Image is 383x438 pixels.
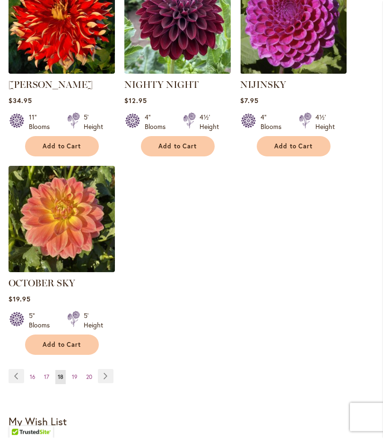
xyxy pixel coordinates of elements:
span: $7.95 [240,96,259,105]
a: 17 [42,370,52,385]
span: $34.95 [9,96,32,105]
button: Add to Cart [25,137,99,157]
span: 20 [86,374,92,381]
button: Add to Cart [141,137,215,157]
span: 18 [58,374,63,381]
a: NIGHTY NIGHT [124,79,199,91]
div: 11" Blooms [29,113,56,132]
a: OCTOBER SKY [9,278,75,289]
span: Add to Cart [158,143,197,151]
div: 4" Blooms [145,113,172,132]
a: October Sky [9,266,115,275]
a: NIJINSKY [240,79,286,91]
span: Add to Cart [43,341,81,349]
div: 4" Blooms [261,113,287,132]
div: 5" Blooms [29,311,56,330]
div: 5' Height [84,311,103,330]
a: [PERSON_NAME] [9,79,93,91]
div: 4½' Height [200,113,219,132]
button: Add to Cart [25,335,99,355]
span: $19.95 [9,295,31,304]
a: Nick Sr [9,67,115,76]
a: 16 [27,370,38,385]
a: 19 [70,370,80,385]
span: Add to Cart [274,143,313,151]
span: 16 [30,374,35,381]
img: October Sky [9,166,115,273]
a: 20 [84,370,95,385]
span: 17 [44,374,49,381]
div: 4½' Height [315,113,335,132]
span: 19 [72,374,78,381]
a: Nighty Night [124,67,231,76]
a: NIJINSKY [240,67,347,76]
span: Add to Cart [43,143,81,151]
span: $12.95 [124,96,147,105]
strong: My Wish List [9,415,67,429]
iframe: Launch Accessibility Center [7,404,34,431]
button: Add to Cart [257,137,331,157]
div: 5' Height [84,113,103,132]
